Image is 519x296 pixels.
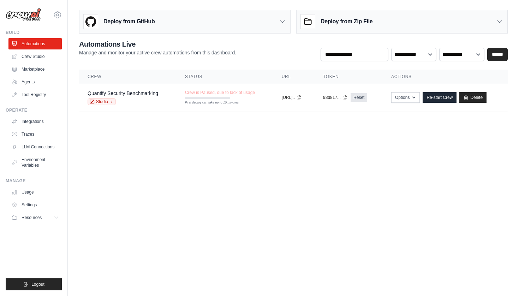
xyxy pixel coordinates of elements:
[8,76,62,88] a: Agents
[88,98,116,105] a: Studio
[8,212,62,223] button: Resources
[6,8,41,22] img: Logo
[315,70,383,84] th: Token
[351,93,367,102] a: Reset
[103,17,155,26] h3: Deploy from GitHub
[383,70,508,84] th: Actions
[273,70,315,84] th: URL
[8,116,62,127] a: Integrations
[423,92,457,103] a: Re-start Crew
[6,278,62,290] button: Logout
[8,51,62,62] a: Crew Studio
[6,107,62,113] div: Operate
[6,178,62,184] div: Manage
[185,90,255,95] span: Crew is Paused, due to lack of usage
[321,17,372,26] h3: Deploy from Zip File
[6,30,62,35] div: Build
[22,215,42,220] span: Resources
[8,89,62,100] a: Tool Registry
[8,154,62,171] a: Environment Variables
[8,187,62,198] a: Usage
[31,282,44,287] span: Logout
[79,70,177,84] th: Crew
[8,129,62,140] a: Traces
[391,92,420,103] button: Options
[79,39,236,49] h2: Automations Live
[8,141,62,153] a: LLM Connections
[84,14,98,29] img: GitHub Logo
[88,90,158,96] a: Quantify Security Benchmarking
[459,92,487,103] a: Delete
[79,49,236,56] p: Manage and monitor your active crew automations from this dashboard.
[8,199,62,211] a: Settings
[185,100,230,105] div: First deploy can take up to 10 minutes
[177,70,273,84] th: Status
[323,95,348,100] button: 98d817...
[8,38,62,49] a: Automations
[8,64,62,75] a: Marketplace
